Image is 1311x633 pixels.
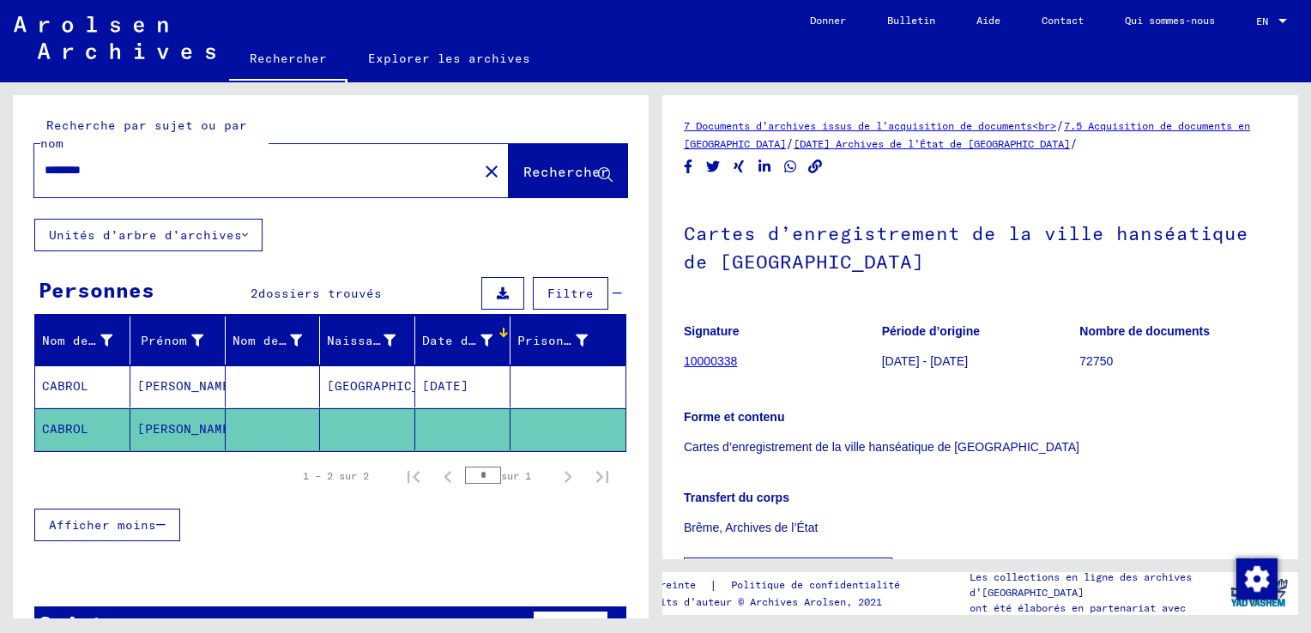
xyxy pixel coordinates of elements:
[1256,15,1275,27] span: EN
[422,333,553,348] font: Date de naissance
[474,154,509,188] button: Clair
[704,156,722,178] button: Partager sur Twitter
[547,286,594,301] span: Filtre
[320,316,415,365] mat-header-cell: Geburt‏
[807,156,825,178] button: Copier le lien
[684,119,1056,132] a: 7 Documents d’archives issus de l’acquisition de documents<br>
[130,408,226,450] mat-cell: [PERSON_NAME]
[1235,558,1277,599] div: Modifier le consentement
[509,144,627,197] button: Rechercher
[882,324,980,338] b: Période d’origine
[130,365,226,407] mat-cell: [PERSON_NAME]
[233,333,371,348] font: Nom de jeune fille
[49,517,156,533] span: Afficher moins
[684,324,740,338] b: Signature
[34,219,263,251] button: Unités d’arbre d’archives
[34,509,180,541] button: Afficher moins
[40,118,247,151] mat-label: Recherche par sujet ou par nom
[1079,324,1210,338] b: Nombre de documents
[794,137,1070,150] a: [DATE] Archives de l’État de [GEOGRAPHIC_DATA]
[130,316,226,365] mat-header-cell: Vorname
[786,136,794,151] span: /
[684,519,1277,537] p: Brême, Archives de l’État
[642,576,710,594] a: Empreinte
[396,459,431,493] button: Première page
[327,333,396,348] font: Naissance
[35,316,130,365] mat-header-cell: Nachname
[233,327,324,354] div: Nom de jeune fille
[684,354,737,368] a: 10000338
[42,333,150,348] font: Nom de famille
[303,468,369,484] div: 1 – 2 sur 2
[585,459,619,493] button: Dernière page
[551,459,585,493] button: Page suivante
[756,156,774,178] button: Partager sur LinkedIn
[1236,558,1278,600] img: Modifier le consentement
[684,438,1277,456] p: Cartes d’enregistrement de la ville hanséatique de [GEOGRAPHIC_DATA]
[258,286,382,301] span: dossiers trouvés
[35,408,130,450] mat-cell: CABROL
[684,491,789,504] b: Transfert du corps
[501,469,531,482] font: sur 1
[511,316,625,365] mat-header-cell: Prisoner #
[39,274,154,305] div: Personnes
[481,161,502,182] mat-icon: close
[517,333,610,348] font: Prisonnier #
[327,327,417,354] div: Naissance
[1227,571,1291,614] img: yv_logo.png
[970,600,1218,616] p: ont été élaborés en partenariat avec
[141,333,187,348] font: Prénom
[1070,136,1078,151] span: /
[229,38,347,82] a: Rechercher
[680,156,698,178] button: Partager sur Facebook
[431,459,465,493] button: Page précédente
[717,576,921,594] a: Politique de confidentialité
[684,194,1277,298] h1: Cartes d’enregistrement de la ville hanséatique de [GEOGRAPHIC_DATA]
[523,163,609,180] span: Rechercher
[642,594,921,610] p: Droits d’auteur © Archives Arolsen, 2021
[533,277,608,310] button: Filtre
[970,570,1218,600] p: Les collections en ligne des archives d’[GEOGRAPHIC_DATA]
[422,327,514,354] div: Date de naissance
[782,156,800,178] button: Partager sur WhatsApp
[49,227,242,243] font: Unités d’arbre d’archives
[517,327,609,354] div: Prisonnier #
[1079,353,1277,371] p: 72750
[684,558,892,590] button: Afficher toutes les métadonnées
[710,576,717,594] font: |
[42,327,134,354] div: Nom de famille
[137,327,225,354] div: Prénom
[251,286,258,301] span: 2
[1056,118,1064,133] span: /
[415,365,511,407] mat-cell: [DATE]
[684,410,784,424] b: Forme et contenu
[35,365,130,407] mat-cell: CABROL
[415,316,511,365] mat-header-cell: Geburtsdatum
[14,16,215,59] img: Arolsen_neg.svg
[882,353,1079,371] p: [DATE] - [DATE]
[320,365,415,407] mat-cell: [GEOGRAPHIC_DATA]
[730,156,748,178] button: Partager sur Xing
[226,316,321,365] mat-header-cell: Geburtsname
[347,38,551,79] a: Explorer les archives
